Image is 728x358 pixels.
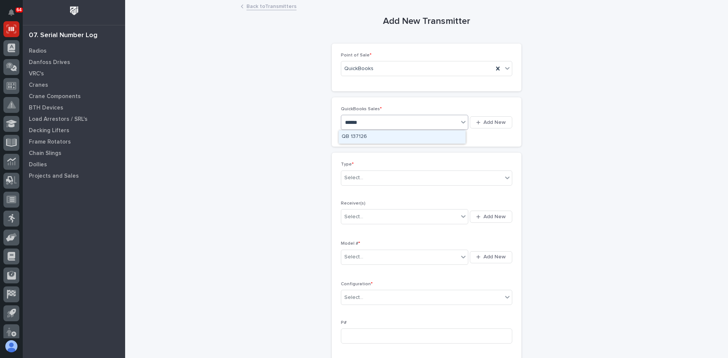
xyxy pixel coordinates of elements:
[341,320,347,325] span: P#
[67,4,81,18] img: Workspace Logo
[23,102,125,113] a: BTH Devices
[3,5,19,20] button: Notifications
[341,162,354,167] span: Type
[341,107,382,111] span: QuickBooks Sales
[29,93,81,100] p: Crane Components
[17,7,22,13] p: 64
[29,59,70,66] p: Danfoss Drives
[341,201,366,206] span: Receiver(s)
[344,174,363,182] div: Select...
[341,282,373,286] span: Configuration
[470,116,512,128] button: Add New
[23,56,125,68] a: Danfoss Drives
[23,68,125,79] a: VRC's
[29,82,48,89] p: Cranes
[483,253,506,260] span: Add New
[23,45,125,56] a: Radios
[23,113,125,125] a: Load Arrestors / SRL's
[23,91,125,102] a: Crane Components
[483,213,506,220] span: Add New
[29,127,69,134] p: Decking Lifters
[29,105,63,111] p: BTH Devices
[29,70,44,77] p: VRC's
[332,16,521,27] h1: Add New Transmitter
[344,253,363,261] div: Select...
[470,211,512,223] button: Add New
[341,53,372,58] span: Point of Sale
[23,170,125,181] a: Projects and Sales
[23,136,125,147] a: Frame Rotators
[483,119,506,126] span: Add New
[9,9,19,21] div: Notifications64
[339,130,466,144] div: QB 137126
[3,338,19,354] button: users-avatar
[344,65,373,73] span: QuickBooks
[29,139,71,145] p: Frame Rotators
[23,147,125,159] a: Chain Slings
[344,294,363,302] div: Select...
[344,213,363,221] div: Select...
[341,241,360,246] span: Model #
[23,125,125,136] a: Decking Lifters
[29,31,97,40] div: 07. Serial Number Log
[23,159,125,170] a: Dollies
[29,173,79,180] p: Projects and Sales
[470,251,512,263] button: Add New
[29,150,61,157] p: Chain Slings
[23,79,125,91] a: Cranes
[29,48,47,55] p: Radios
[29,161,47,168] p: Dollies
[29,116,88,123] p: Load Arrestors / SRL's
[246,2,297,10] a: Back toTransmitters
